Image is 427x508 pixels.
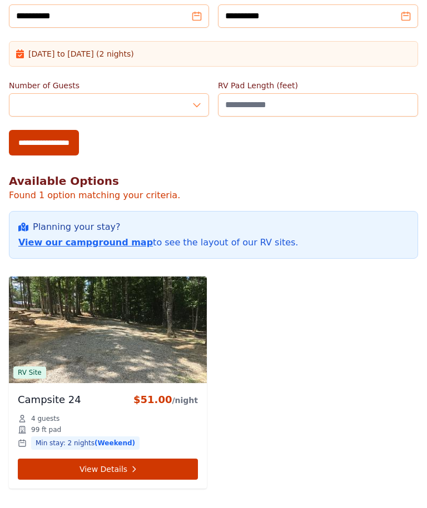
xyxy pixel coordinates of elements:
h2: Available Options [9,173,418,189]
span: [DATE] to [DATE] (2 nights) [28,48,134,59]
p: Found 1 option matching your criteria. [9,189,418,202]
img: Campsite 24 [9,276,207,383]
span: 99 ft pad [31,425,61,434]
span: (Weekend) [95,439,135,447]
span: Min stay: 2 nights [31,436,140,450]
span: 4 guests [31,414,59,423]
span: /night [172,396,198,405]
p: to see the layout of our RV sites. [18,236,409,249]
div: $51.00 [133,392,198,408]
h3: Campsite 24 [18,392,81,408]
label: Number of Guests [9,80,209,91]
a: View our campground map [18,237,153,248]
span: RV Site [13,366,46,379]
label: RV Pad Length (feet) [218,80,418,91]
a: View Details [18,459,198,480]
span: Planning your stay? [33,220,120,234]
